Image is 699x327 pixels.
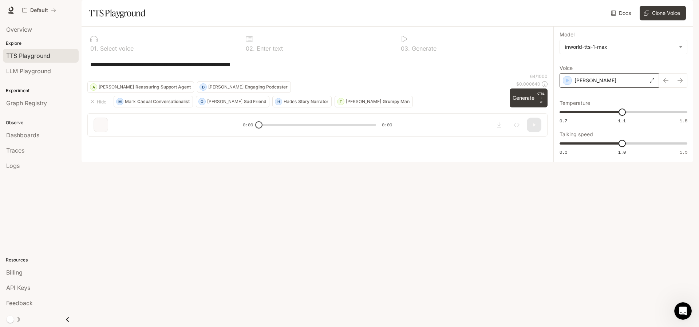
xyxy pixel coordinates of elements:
[87,96,111,107] button: Hide
[510,88,548,107] button: GenerateCTRL +⏎
[98,46,134,51] p: Select voice
[199,96,205,107] div: O
[207,99,242,104] p: [PERSON_NAME]
[19,3,59,17] button: All workspaces
[90,46,98,51] p: 0 1 .
[640,6,686,20] button: Clone Voice
[618,118,626,124] span: 1.1
[674,302,692,320] iframe: Intercom live chat
[114,96,193,107] button: MMarkCasual Conversationalist
[298,99,328,104] p: Story Narrator
[537,91,545,100] p: CTRL +
[87,81,194,93] button: A[PERSON_NAME]Reassuring Support Agent
[90,81,97,93] div: A
[337,96,344,107] div: T
[125,99,136,104] p: Mark
[200,81,206,93] div: D
[609,6,634,20] a: Docs
[89,6,145,20] h1: TTS Playground
[275,96,282,107] div: H
[560,32,574,37] p: Model
[560,118,567,124] span: 0.7
[255,46,283,51] p: Enter text
[244,99,266,104] p: Sad Friend
[574,77,616,84] p: [PERSON_NAME]
[560,149,567,155] span: 0.5
[99,85,134,89] p: [PERSON_NAME]
[116,96,123,107] div: M
[137,99,190,104] p: Casual Conversationalist
[618,149,626,155] span: 1.0
[560,66,573,71] p: Voice
[346,99,381,104] p: [PERSON_NAME]
[560,101,590,106] p: Temperature
[196,96,269,107] button: O[PERSON_NAME]Sad Friend
[410,46,437,51] p: Generate
[565,43,675,51] div: inworld-tts-1-max
[530,73,548,79] p: 64 / 1000
[401,46,410,51] p: 0 3 .
[383,99,410,104] p: Grumpy Man
[560,40,687,54] div: inworld-tts-1-max
[245,85,288,89] p: Engaging Podcaster
[680,118,687,124] span: 1.5
[284,99,297,104] p: Hades
[208,85,244,89] p: [PERSON_NAME]
[30,7,48,13] p: Default
[537,91,545,105] p: ⏎
[680,149,687,155] span: 1.5
[246,46,255,51] p: 0 2 .
[560,132,593,137] p: Talking speed
[335,96,413,107] button: T[PERSON_NAME]Grumpy Man
[272,96,332,107] button: HHadesStory Narrator
[197,81,291,93] button: D[PERSON_NAME]Engaging Podcaster
[516,81,540,87] p: $ 0.000640
[135,85,191,89] p: Reassuring Support Agent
